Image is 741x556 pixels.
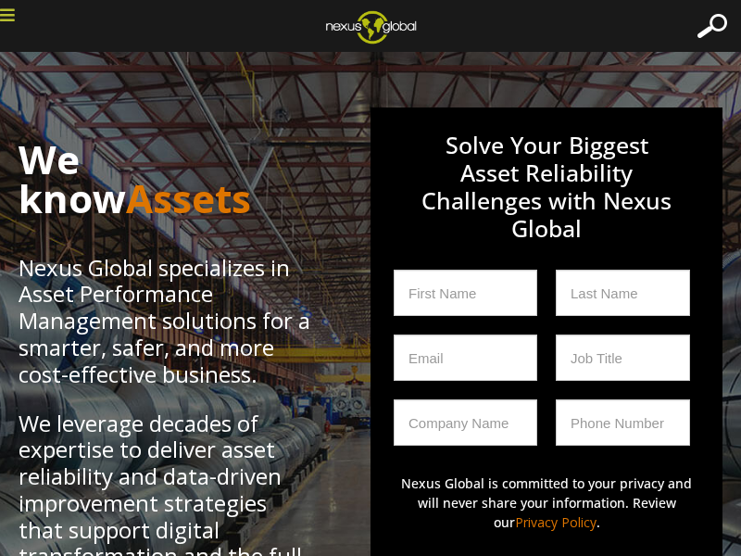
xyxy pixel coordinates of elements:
[394,399,537,446] input: Company Name
[19,255,315,388] p: Nexus Global specializes in Asset Performance Management solutions for a smarter, safer, and more...
[126,171,251,224] span: Assets
[19,140,315,218] h1: We know
[311,5,431,49] img: ng_logo_web
[556,270,690,316] input: Last Name
[394,474,699,532] p: Nexus Global is committed to your privacy and will never share your information. Review our .
[394,335,537,381] input: Email
[394,131,699,270] h3: Solve Your Biggest Asset Reliability Challenges with Nexus Global
[394,270,537,316] input: First Name
[556,335,690,381] input: Job Title
[515,513,597,531] a: Privacy Policy
[556,399,690,446] input: Phone Number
